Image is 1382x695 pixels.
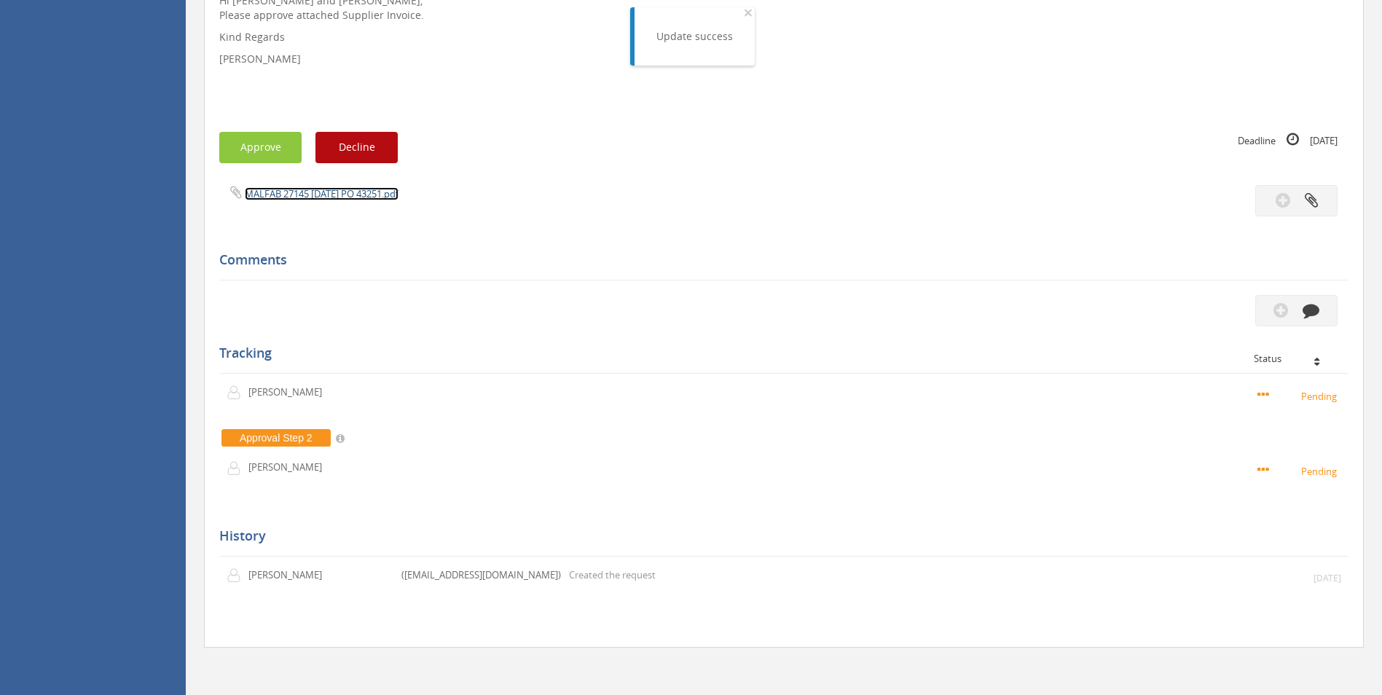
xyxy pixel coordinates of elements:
p: ([EMAIL_ADDRESS][DOMAIN_NAME]) [401,568,561,582]
p: Created the request [569,568,656,582]
p: Kind Regards [219,30,1348,44]
img: user-icon.png [227,385,248,400]
button: Decline [315,132,398,163]
button: Approve [219,132,302,163]
span: Approval Step 2 [221,429,331,447]
img: user-icon.png [227,461,248,476]
h5: History [219,529,1338,543]
p: [PERSON_NAME] [248,568,332,582]
div: Update success [656,29,733,44]
span: × [744,2,753,23]
p: [PERSON_NAME] [219,52,1348,66]
small: Pending [1257,388,1341,404]
h5: Comments [219,253,1338,267]
a: MALFAB 27145 [DATE] PO 43251.pdf [245,187,398,200]
small: Deadline [DATE] [1238,132,1338,148]
p: [PERSON_NAME] [248,460,332,474]
small: [DATE] [1314,572,1341,584]
small: Pending [1257,463,1341,479]
p: [PERSON_NAME] [248,385,332,399]
img: user-icon.png [227,568,248,583]
div: Status [1254,353,1338,364]
h5: Tracking [219,346,1338,361]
